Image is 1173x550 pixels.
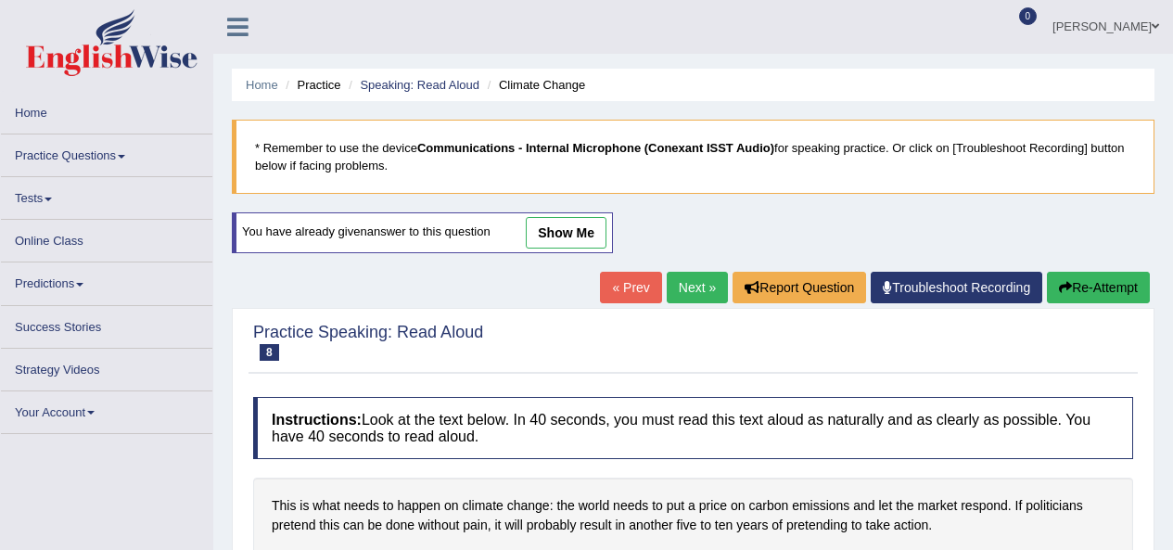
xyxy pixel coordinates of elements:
span: 0 [1019,7,1038,25]
a: Tests [1,177,212,213]
div: You have already given answer to this question [232,212,613,253]
li: Climate Change [483,76,585,94]
li: Practice [281,76,340,94]
a: Home [246,78,278,92]
a: Speaking: Read Aloud [360,78,479,92]
a: show me [526,217,606,249]
a: Practice Questions [1,134,212,171]
a: Next » [667,272,728,303]
a: Home [1,92,212,128]
b: Communications - Internal Microphone (Conexant ISST Audio) [417,141,774,155]
button: Report Question [733,272,866,303]
h2: Practice Speaking: Read Aloud [253,324,483,361]
a: Troubleshoot Recording [871,272,1042,303]
span: 8 [260,344,279,361]
b: Instructions: [272,412,362,428]
button: Re-Attempt [1047,272,1150,303]
h4: Look at the text below. In 40 seconds, you must read this text aloud as naturally and as clearly ... [253,397,1133,459]
a: « Prev [600,272,661,303]
a: Online Class [1,220,212,256]
blockquote: * Remember to use the device for speaking practice. Or click on [Troubleshoot Recording] button b... [232,120,1154,194]
a: Your Account [1,391,212,428]
a: Success Stories [1,306,212,342]
a: Predictions [1,262,212,299]
a: Strategy Videos [1,349,212,385]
